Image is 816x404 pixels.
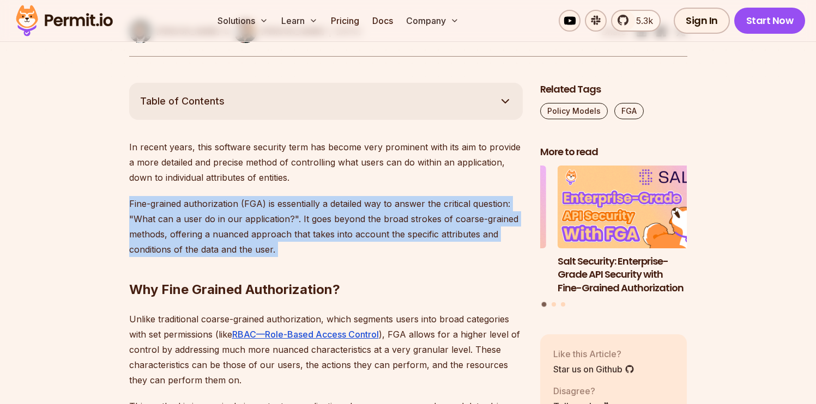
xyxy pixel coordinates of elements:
[561,302,565,307] button: Go to slide 3
[140,94,225,109] span: Table of Contents
[129,83,523,120] button: Table of Contents
[368,10,397,32] a: Docs
[399,166,546,295] li: 3 of 3
[232,329,379,340] a: RBAC—Role-Based Access Control
[558,166,705,295] a: Salt Security: Enterprise-Grade API Security with Fine-Grained AuthorizationSalt Security: Enterp...
[129,237,523,298] h2: Why Fine Grained Authorization?
[11,2,118,39] img: Permit logo
[277,10,322,32] button: Learn
[611,10,661,32] a: 5.3k
[558,166,705,295] li: 1 of 3
[129,311,523,388] p: Unlike traditional coarse-grained authorization, which segments users into broad categories with ...
[614,103,644,119] a: FGA
[129,139,523,185] p: In recent years, this software security term has become very prominent with its aim to provide a ...
[553,384,611,397] p: Disagree?
[558,166,705,248] img: Salt Security: Enterprise-Grade API Security with Fine-Grained Authorization
[540,83,687,96] h2: Related Tags
[213,10,273,32] button: Solutions
[553,363,634,376] a: Star us on Github
[402,10,463,32] button: Company
[674,8,730,34] a: Sign In
[399,255,546,282] h3: Authentication and Authorization with Firebase
[540,145,687,159] h2: More to read
[734,8,806,34] a: Start Now
[630,14,653,27] span: 5.3k
[540,103,608,119] a: Policy Models
[129,196,523,257] p: Fine-grained authorization (FGA) is essentially a detailed way to answer the critical question: "...
[552,302,556,307] button: Go to slide 2
[553,347,634,360] p: Like this Article?
[542,302,547,307] button: Go to slide 1
[558,255,705,295] h3: Salt Security: Enterprise-Grade API Security with Fine-Grained Authorization
[540,166,687,308] div: Posts
[399,166,546,248] img: Authentication and Authorization with Firebase
[327,10,364,32] a: Pricing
